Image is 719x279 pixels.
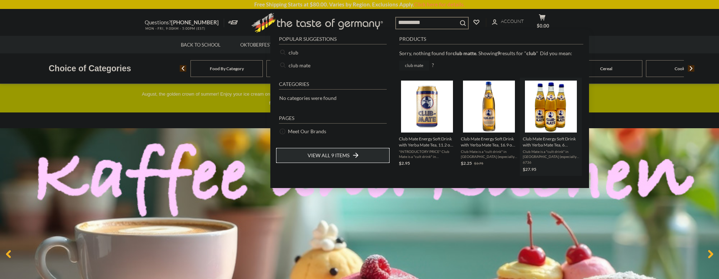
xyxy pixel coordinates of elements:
[688,65,695,72] img: next arrow
[180,65,187,72] img: previous arrow
[453,50,476,56] b: club matte
[288,127,326,135] a: Meet Our Brands
[399,136,455,148] span: Club Mate Energy Soft Drink with Yerba Mate Tea, 11.2 oz can
[142,91,577,106] span: August, the golden crown of summer! Enjoy your ice cream on a sun-drenched afternoon with unique ...
[492,18,524,25] a: Account
[279,95,337,101] span: No categories were found
[399,81,455,173] a: Club Mate CanClub Mate Energy Soft Drink with Yerba Mate Tea, 11.2 oz can*INTRODUCTORY PRICE* Clu...
[461,160,472,166] span: $2.25
[145,18,224,27] p: Questions?
[279,82,387,90] li: Categories
[414,1,465,8] a: Click here for details.
[308,151,349,159] span: View all 9 items
[276,148,390,163] li: View all 9 items
[600,66,612,71] a: Cereal
[501,18,524,24] span: Account
[399,50,477,56] span: Sorry, nothing found for .
[474,161,483,165] span: $3.75
[276,46,390,59] li: club
[478,50,538,56] span: Showing results for " "
[523,167,536,172] span: $27.95
[396,78,458,176] li: Club Mate Energy Soft Drink with Yerba Mate Tea, 11.2 oz can
[399,149,455,159] span: *INTRODUCTORY PRICE* Club Mate is a "cult drink" in [GEOGRAPHIC_DATA] (especially [GEOGRAPHIC_DAT...
[458,78,520,176] li: Club Mate Energy Soft Drink with Yerba Mate Tea, 16.9 oz - SALE
[240,41,277,49] a: Oktoberfest
[531,14,553,32] button: $0.00
[276,125,390,138] li: Meet Our Brands
[461,81,517,173] a: Club Mate Energy Soft Drink with Yerba Mate Tea, 16.9 oz - SALEClub Mate is a "cult drink" in [GE...
[399,61,429,71] a: club mate
[526,50,536,56] a: club
[145,27,206,30] span: MON - FRI, 9:00AM - 5:00PM (EST)
[399,160,410,166] span: $2.95
[401,81,453,133] img: Club Mate Can
[523,149,579,159] span: Club Mate is a "cult drink" in [GEOGRAPHIC_DATA] (especially [GEOGRAPHIC_DATA]) among fans of rav...
[520,78,582,176] li: Club Mate Energy Soft Drink with Yerba Mate Tea, 6 bottles, 16.9 oz per bottle
[270,30,589,188] div: Instant Search Results
[675,66,690,71] a: Cookies
[210,66,244,71] a: Food By Category
[399,37,583,44] li: Products
[279,116,387,124] li: Pages
[523,160,579,165] span: 6736
[523,136,579,148] span: Club Mate Energy Soft Drink with Yerba Mate Tea, 6 bottles, 16.9 oz per bottle
[537,23,549,29] span: $0.00
[399,50,572,68] span: Did you mean: ?
[523,81,579,173] a: Club Mate Energy Soft Drink with Yerba Mate Tea, 6 bottles, 16.9 oz per bottleClub Mate is a "cul...
[461,136,517,148] span: Club Mate Energy Soft Drink with Yerba Mate Tea, 16.9 oz - SALE
[181,41,221,49] a: Back to School
[497,50,500,56] b: 9
[461,149,517,159] span: Club Mate is a "cult drink" in [GEOGRAPHIC_DATA] (especially [GEOGRAPHIC_DATA]) among fans of rav...
[171,19,219,25] a: [PHONE_NUMBER]
[279,37,387,44] li: Popular suggestions
[276,59,390,72] li: club mate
